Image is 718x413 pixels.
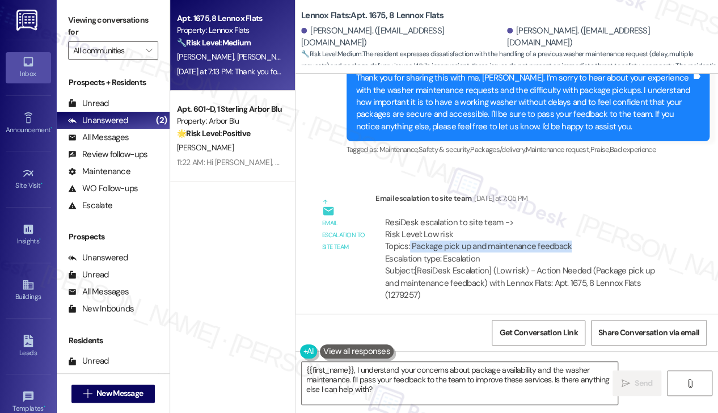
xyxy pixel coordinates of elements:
[322,217,366,254] div: Email escalation to site team
[177,115,282,127] div: Property: Arbor Blu
[57,77,170,88] div: Prospects + Residents
[622,379,630,388] i: 
[6,52,51,83] a: Inbox
[68,132,129,144] div: All Messages
[356,72,692,133] div: Thank you for sharing this with me, [PERSON_NAME]. I’m sorry to hear about your experience with t...
[68,269,109,281] div: Unread
[68,200,112,212] div: Escalate
[146,46,152,55] i: 
[507,25,710,49] div: [PERSON_NAME]. ([EMAIL_ADDRESS][DOMAIN_NAME])
[73,41,140,60] input: All communities
[57,231,170,243] div: Prospects
[385,265,666,301] div: Subject: [ResiDesk Escalation] (Low risk) - Action Needed (Package pick up and maintenance feedba...
[96,387,143,399] span: New Message
[68,303,134,315] div: New Inbounds
[610,145,656,154] span: Bad experience
[177,12,282,24] div: Apt. 1675, 8 Lennox Flats
[68,372,128,384] div: Unanswered
[177,142,234,153] span: [PERSON_NAME]
[301,10,444,22] b: Lennox Flats: Apt. 1675, 8 Lennox Flats
[177,37,251,48] strong: 🔧 Risk Level: Medium
[237,52,294,62] span: [PERSON_NAME]
[385,217,666,265] div: ResiDesk escalation to site team -> Risk Level: Low risk Topics: Package pick up and maintenance ...
[68,11,158,41] label: Viewing conversations for
[419,145,470,154] span: Safety & security ,
[613,370,661,396] button: Send
[71,385,155,403] button: New Message
[301,48,718,85] span: : The resident expresses dissatisfaction with the handling of a previous washer maintenance reque...
[591,320,707,345] button: Share Conversation via email
[68,183,138,195] div: WO Follow-ups
[499,327,577,339] span: Get Conversation Link
[44,403,45,411] span: •
[590,145,609,154] span: Praise ,
[68,286,129,298] div: All Messages
[492,320,585,345] button: Get Conversation Link
[41,180,43,188] span: •
[471,192,527,204] div: [DATE] at 7:05 PM
[6,164,51,195] a: Site Visit •
[177,128,250,138] strong: 🌟 Risk Level: Positive
[6,220,51,250] a: Insights •
[6,275,51,306] a: Buildings
[68,98,109,109] div: Unread
[635,377,652,389] span: Send
[177,103,282,115] div: Apt. 601~D, 1 Sterling Arbor Blu
[153,369,170,387] div: (2)
[68,149,147,161] div: Review follow-ups
[57,335,170,347] div: Residents
[16,10,40,31] img: ResiDesk Logo
[177,52,237,62] span: [PERSON_NAME]
[301,49,361,58] strong: 🔧 Risk Level: Medium
[379,145,418,154] span: Maintenance ,
[301,25,504,49] div: [PERSON_NAME]. ([EMAIL_ADDRESS][DOMAIN_NAME])
[50,124,52,132] span: •
[68,355,109,367] div: Unread
[39,235,41,243] span: •
[6,331,51,362] a: Leads
[177,24,282,36] div: Property: Lennox Flats
[347,141,710,158] div: Tagged as:
[68,252,128,264] div: Unanswered
[83,389,92,398] i: 
[375,192,676,208] div: Email escalation to site team
[525,145,590,154] span: Maintenance request ,
[685,379,694,388] i: 
[598,327,699,339] span: Share Conversation via email
[470,145,525,154] span: Packages/delivery ,
[68,166,130,178] div: Maintenance
[68,115,128,127] div: Unanswered
[302,362,618,404] textarea: {{first_name}}, I understand your concerns about package availability and the washer maintenance....
[153,112,170,129] div: (2)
